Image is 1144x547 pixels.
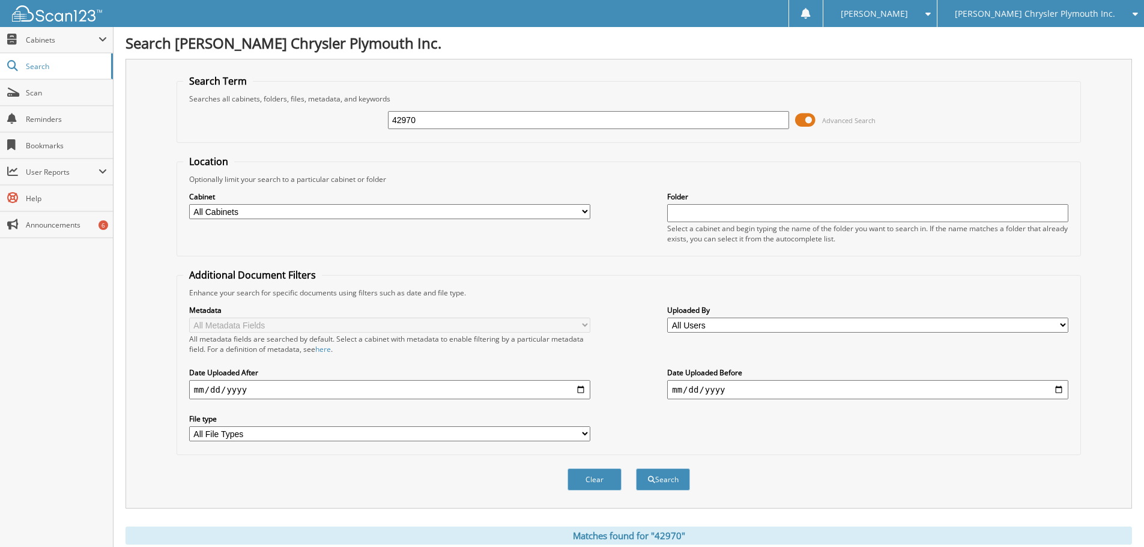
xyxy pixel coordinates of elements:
label: Date Uploaded After [189,367,590,378]
input: end [667,380,1068,399]
span: Cabinets [26,35,98,45]
label: Folder [667,192,1068,202]
span: Bookmarks [26,141,107,151]
img: scan123-logo-white.svg [12,5,102,22]
div: Select a cabinet and begin typing the name of the folder you want to search in. If the name match... [667,223,1068,244]
button: Clear [567,468,622,491]
div: All metadata fields are searched by default. Select a cabinet with metadata to enable filtering b... [189,334,590,354]
a: here [315,344,331,354]
div: Matches found for "42970" [126,527,1132,545]
span: Announcements [26,220,107,230]
label: File type [189,414,590,424]
input: start [189,380,590,399]
span: Advanced Search [822,116,876,125]
legend: Location [183,155,234,168]
legend: Search Term [183,74,253,88]
span: Search [26,61,105,71]
span: [PERSON_NAME] [841,10,908,17]
div: Enhance your search for specific documents using filters such as date and file type. [183,288,1074,298]
span: Scan [26,88,107,98]
h1: Search [PERSON_NAME] Chrysler Plymouth Inc. [126,33,1132,53]
span: Reminders [26,114,107,124]
div: Searches all cabinets, folders, files, metadata, and keywords [183,94,1074,104]
span: [PERSON_NAME] Chrysler Plymouth Inc. [955,10,1115,17]
label: Cabinet [189,192,590,202]
label: Date Uploaded Before [667,367,1068,378]
span: User Reports [26,167,98,177]
button: Search [636,468,690,491]
span: Help [26,193,107,204]
div: Optionally limit your search to a particular cabinet or folder [183,174,1074,184]
legend: Additional Document Filters [183,268,322,282]
label: Metadata [189,305,590,315]
div: 6 [98,220,108,230]
label: Uploaded By [667,305,1068,315]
